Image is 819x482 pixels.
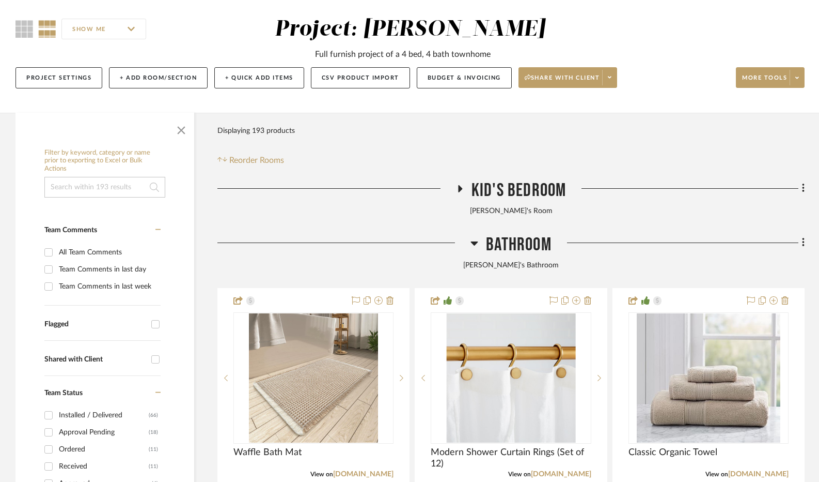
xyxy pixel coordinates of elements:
h6: Filter by keyword, category or name prior to exporting to Excel or Bulk Actions [44,149,165,173]
span: Waffle Bath Mat [233,447,302,458]
div: Project: [PERSON_NAME] [275,19,545,40]
button: + Quick Add Items [214,67,304,88]
span: View on [705,471,728,477]
div: Received [59,458,149,475]
span: View on [310,471,333,477]
div: Shared with Client [44,355,146,364]
span: View on [508,471,531,477]
div: Team Comments in last week [59,278,158,295]
span: Kid's Bedroom [471,179,566,202]
span: Team Status [44,389,83,397]
div: Flagged [44,320,146,329]
div: (66) [149,407,158,424]
div: 0 [431,313,590,443]
div: Installed / Delivered [59,407,149,424]
div: (11) [149,458,158,475]
a: [DOMAIN_NAME] [728,471,789,478]
button: More tools [736,67,805,88]
div: (18) [149,424,158,441]
span: Team Comments [44,227,97,234]
button: CSV Product Import [311,67,410,88]
img: Waffle Bath Mat [249,313,378,443]
a: [DOMAIN_NAME] [333,471,393,478]
span: Bathroom [486,234,552,256]
div: [PERSON_NAME]'s Bathroom [217,260,805,272]
div: Approval Pending [59,424,149,441]
span: Reorder Rooms [229,154,284,167]
div: (11) [149,441,158,458]
button: Project Settings [15,67,102,88]
div: [PERSON_NAME]'s Room [217,206,805,217]
span: Share with client [525,74,600,89]
span: Classic Organic Towel [628,447,717,458]
button: + Add Room/Section [109,67,208,88]
img: Classic Organic Towel [637,313,781,443]
div: Ordered [59,441,149,458]
span: Modern Shower Curtain Rings (Set of 12) [431,447,591,470]
a: [DOMAIN_NAME] [531,471,591,478]
button: Budget & Invoicing [417,67,512,88]
div: Team Comments in last day [59,261,158,278]
div: All Team Comments [59,244,158,261]
button: Share with client [518,67,618,88]
input: Search within 193 results [44,177,165,198]
button: Close [171,118,192,139]
div: Full furnish project of a 4 bed, 4 bath townhome [315,48,491,61]
button: Reorder Rooms [217,154,284,167]
span: More tools [742,74,787,89]
img: Modern Shower Curtain Rings (Set of 12) [446,313,575,443]
div: Displaying 193 products [217,120,295,141]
